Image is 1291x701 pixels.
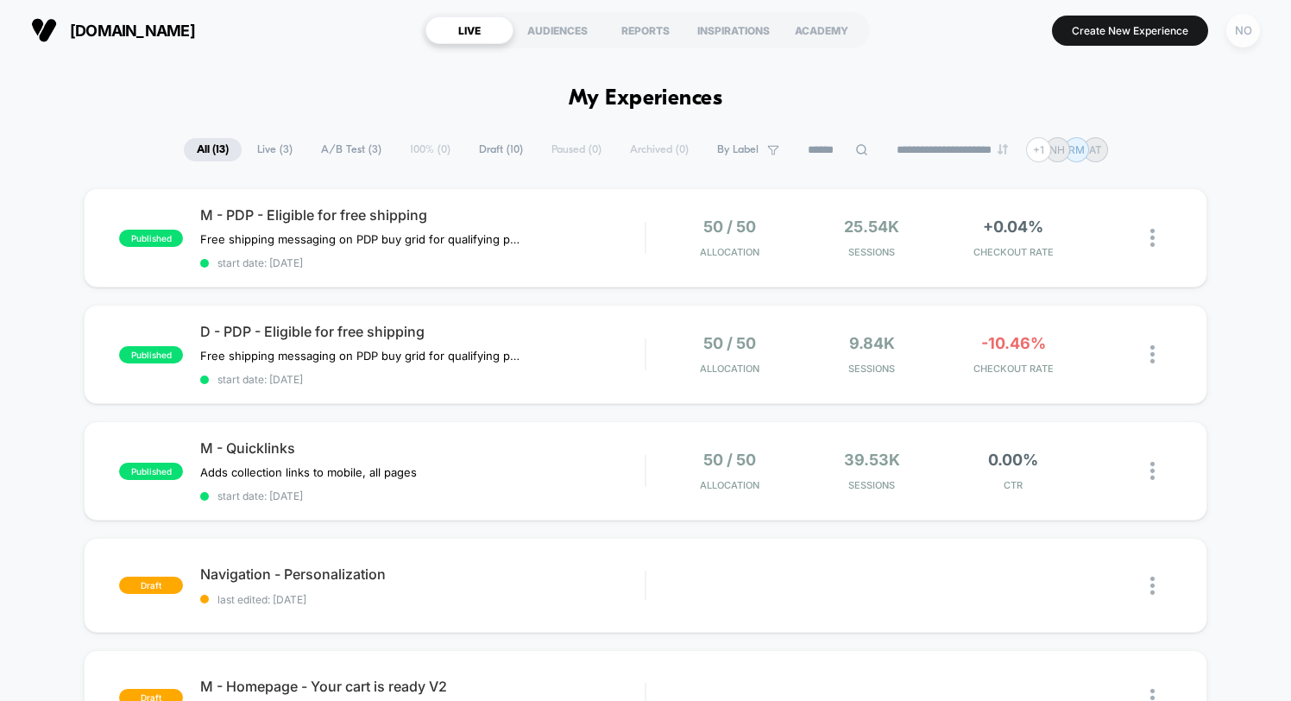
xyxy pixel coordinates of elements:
span: Free shipping messaging on PDP buy grid for qualifying products﻿ - Mobile [200,232,520,246]
span: 39.53k [844,451,900,469]
span: M - Quicklinks [200,439,645,457]
span: 50 / 50 [703,334,756,352]
span: 50 / 50 [703,451,756,469]
span: CTR [947,479,1080,491]
span: CHECKOUT RATE [947,363,1080,375]
span: Sessions [805,363,938,375]
h1: My Experiences [569,86,723,111]
span: start date: [DATE] [200,373,645,386]
span: By Label [717,143,759,156]
span: start date: [DATE] [200,489,645,502]
div: LIVE [425,16,513,44]
span: Live ( 3 ) [244,138,305,161]
img: end [998,144,1008,155]
span: Sessions [805,246,938,258]
span: M - PDP - Eligible for free shipping [200,206,645,224]
button: [DOMAIN_NAME] [26,16,200,44]
span: published [119,230,183,247]
span: last edited: [DATE] [200,593,645,606]
img: close [1150,462,1155,480]
span: D - PDP - Eligible for free shipping [200,323,645,340]
button: NO [1221,13,1265,48]
p: NH [1049,143,1065,156]
span: [DOMAIN_NAME] [70,22,195,40]
button: Create New Experience [1052,16,1208,46]
p: AT [1089,143,1102,156]
img: close [1150,229,1155,247]
span: 50 / 50 [703,218,756,236]
span: M - Homepage - Your cart is ready V2 [200,678,645,695]
span: Allocation [700,363,759,375]
span: Navigation - Personalization [200,565,645,583]
span: draft [119,577,183,594]
div: + 1 [1026,137,1051,162]
img: close [1150,345,1155,363]
span: -10.46% [981,334,1046,352]
span: All ( 13 ) [184,138,242,161]
span: 0.00% [988,451,1038,469]
span: Sessions [805,479,938,491]
span: A/B Test ( 3 ) [308,138,394,161]
img: Visually logo [31,17,57,43]
div: ACADEMY [778,16,866,44]
p: RM [1068,143,1085,156]
span: Allocation [700,479,759,491]
span: published [119,463,183,480]
span: Free shipping messaging on PDP buy grid for qualifying products﻿ - Desktop [200,349,520,363]
span: 25.54k [844,218,899,236]
span: Allocation [700,246,759,258]
span: 9.84k [849,334,895,352]
div: REPORTS [601,16,690,44]
span: CHECKOUT RATE [947,246,1080,258]
img: close [1150,577,1155,595]
div: INSPIRATIONS [690,16,778,44]
span: +0.04% [983,218,1043,236]
span: Draft ( 10 ) [466,138,536,161]
span: published [119,346,183,363]
span: Adds collection links to mobile, all pages [200,465,417,479]
span: start date: [DATE] [200,256,645,269]
div: NO [1226,14,1260,47]
div: AUDIENCES [513,16,601,44]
